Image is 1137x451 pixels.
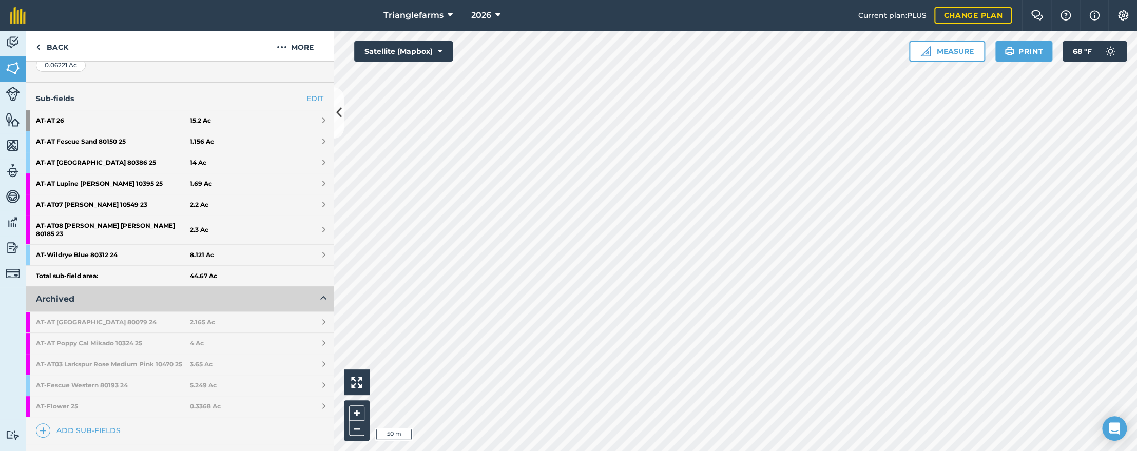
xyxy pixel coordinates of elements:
[6,189,20,204] img: svg+xml;base64,PD94bWwgdmVyc2lvbj0iMS4wIiBlbmNvZGluZz0idXRmLTgiPz4KPCEtLSBHZW5lcmF0b3I6IEFkb2JlIE...
[6,240,20,256] img: svg+xml;base64,PD94bWwgdmVyc2lvbj0iMS4wIiBlbmNvZGluZz0idXRmLTgiPz4KPCEtLSBHZW5lcmF0b3I6IEFkb2JlIE...
[1100,41,1121,62] img: svg+xml;base64,PD94bWwgdmVyc2lvbj0iMS4wIiBlbmNvZGluZz0idXRmLTgiPz4KPCEtLSBHZW5lcmF0b3I6IEFkb2JlIE...
[26,152,334,173] a: AT-AT [GEOGRAPHIC_DATA] 80386 2514 Ac
[190,226,208,234] strong: 2.3 Ac
[6,266,20,281] img: svg+xml;base64,PD94bWwgdmVyc2lvbj0iMS4wIiBlbmNvZGluZz0idXRmLTgiPz4KPCEtLSBHZW5lcmF0b3I6IEFkb2JlIE...
[1089,9,1100,22] img: svg+xml;base64,PHN2ZyB4bWxucz0iaHR0cDovL3d3dy53My5vcmcvMjAwMC9zdmciIHdpZHRoPSIxNyIgaGVpZ2h0PSIxNy...
[26,93,334,104] h4: Sub-fields
[26,245,334,265] a: AT-Wildrye Blue 80312 248.121 Ac
[1117,10,1129,21] img: A cog icon
[36,152,190,173] strong: AT - AT [GEOGRAPHIC_DATA] 80386 25
[190,402,221,410] strong: 0.3368 Ac
[26,110,334,131] a: AT-AT 2615.2 Ac
[1073,41,1092,62] span: 68 ° F
[36,272,190,280] strong: Total sub-field area:
[190,360,213,368] strong: 3.65 Ac
[190,138,214,146] strong: 1.156 Ac
[190,180,212,188] strong: 1.69 Ac
[26,131,334,152] a: AT-AT Fescue Sand 80150 251.156 Ac
[858,10,926,21] span: Current plan : PLUS
[995,41,1053,62] button: Print
[1059,10,1072,21] img: A question mark icon
[36,333,190,354] strong: AT - AT Poppy Cal Mikado 10324 25
[26,354,334,375] a: AT-AT03 Larkspur Rose Medium Pink 10470 253.65 Ac
[349,405,364,421] button: +
[306,93,323,104] a: EDIT
[36,423,125,438] a: Add sub-fields
[26,194,334,215] a: AT-AT07 [PERSON_NAME] 10549 232.2 Ac
[190,116,211,125] strong: 15.2 Ac
[1031,10,1043,21] img: Two speech bubbles overlapping with the left bubble in the forefront
[6,138,20,153] img: svg+xml;base64,PHN2ZyB4bWxucz0iaHR0cDovL3d3dy53My5vcmcvMjAwMC9zdmciIHdpZHRoPSI1NiIgaGVpZ2h0PSI2MC...
[36,245,190,265] strong: AT - Wildrye Blue 80312 24
[383,9,444,22] span: Trianglefarms
[26,375,334,396] a: AT-Fescue Western 80193 245.249 Ac
[190,381,217,389] strong: 5.249 Ac
[351,377,362,388] img: Four arrows, one pointing top left, one top right, one bottom right and the last bottom left
[36,41,41,53] img: svg+xml;base64,PHN2ZyB4bWxucz0iaHR0cDovL3d3dy53My5vcmcvMjAwMC9zdmciIHdpZHRoPSI5IiBoZWlnaHQ9IjI0Ii...
[40,424,47,437] img: svg+xml;base64,PHN2ZyB4bWxucz0iaHR0cDovL3d3dy53My5vcmcvMjAwMC9zdmciIHdpZHRoPSIxNCIgaGVpZ2h0PSIyNC...
[6,214,20,230] img: svg+xml;base64,PD94bWwgdmVyc2lvbj0iMS4wIiBlbmNvZGluZz0idXRmLTgiPz4KPCEtLSBHZW5lcmF0b3I6IEFkb2JlIE...
[1063,41,1127,62] button: 68 °F
[257,31,334,61] button: More
[277,41,287,53] img: svg+xml;base64,PHN2ZyB4bWxucz0iaHR0cDovL3d3dy53My5vcmcvMjAwMC9zdmciIHdpZHRoPSIyMCIgaGVpZ2h0PSIyNC...
[26,312,334,332] a: AT-AT [GEOGRAPHIC_DATA] 80079 242.165 Ac
[26,215,334,244] a: AT-AT08 [PERSON_NAME] [PERSON_NAME] 80185 232.3 Ac
[934,7,1012,24] a: Change plan
[36,194,190,215] strong: AT - AT07 [PERSON_NAME] 10549 23
[1005,45,1014,57] img: svg+xml;base64,PHN2ZyB4bWxucz0iaHR0cDovL3d3dy53My5vcmcvMjAwMC9zdmciIHdpZHRoPSIxOSIgaGVpZ2h0PSIyNC...
[36,58,86,72] div: 0.06221 Ac
[36,396,190,417] strong: AT - Flower 25
[349,421,364,436] button: –
[190,339,204,347] strong: 4 Ac
[190,159,206,167] strong: 14 Ac
[26,396,334,417] a: AT-Flower 250.3368 Ac
[6,87,20,101] img: svg+xml;base64,PD94bWwgdmVyc2lvbj0iMS4wIiBlbmNvZGluZz0idXRmLTgiPz4KPCEtLSBHZW5lcmF0b3I6IEFkb2JlIE...
[36,312,190,332] strong: AT - AT [GEOGRAPHIC_DATA] 80079 24
[6,163,20,179] img: svg+xml;base64,PD94bWwgdmVyc2lvbj0iMS4wIiBlbmNvZGluZz0idXRmLTgiPz4KPCEtLSBHZW5lcmF0b3I6IEFkb2JlIE...
[36,110,190,131] strong: AT - AT 26
[26,173,334,194] a: AT-AT Lupine [PERSON_NAME] 10395 251.69 Ac
[36,173,190,194] strong: AT - AT Lupine [PERSON_NAME] 10395 25
[26,287,334,311] button: Archived
[190,201,208,209] strong: 2.2 Ac
[909,41,985,62] button: Measure
[190,272,217,280] strong: 44.67 Ac
[6,35,20,50] img: svg+xml;base64,PD94bWwgdmVyc2lvbj0iMS4wIiBlbmNvZGluZz0idXRmLTgiPz4KPCEtLSBHZW5lcmF0b3I6IEFkb2JlIE...
[190,318,215,326] strong: 2.165 Ac
[6,430,20,440] img: svg+xml;base64,PD94bWwgdmVyc2lvbj0iMS4wIiBlbmNvZGluZz0idXRmLTgiPz4KPCEtLSBHZW5lcmF0b3I6IEFkb2JlIE...
[920,46,931,56] img: Ruler icon
[354,41,453,62] button: Satellite (Mapbox)
[36,354,190,375] strong: AT - AT03 Larkspur Rose Medium Pink 10470 25
[26,31,79,61] a: Back
[26,333,334,354] a: AT-AT Poppy Cal Mikado 10324 254 Ac
[36,131,190,152] strong: AT - AT Fescue Sand 80150 25
[190,251,214,259] strong: 8.121 Ac
[6,112,20,127] img: svg+xml;base64,PHN2ZyB4bWxucz0iaHR0cDovL3d3dy53My5vcmcvMjAwMC9zdmciIHdpZHRoPSI1NiIgaGVpZ2h0PSI2MC...
[36,375,190,396] strong: AT - Fescue Western 80193 24
[1102,416,1127,441] div: Open Intercom Messenger
[36,215,190,244] strong: AT - AT08 [PERSON_NAME] [PERSON_NAME] 80185 23
[471,9,491,22] span: 2026
[10,7,26,24] img: fieldmargin Logo
[6,61,20,76] img: svg+xml;base64,PHN2ZyB4bWxucz0iaHR0cDovL3d3dy53My5vcmcvMjAwMC9zdmciIHdpZHRoPSI1NiIgaGVpZ2h0PSI2MC...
